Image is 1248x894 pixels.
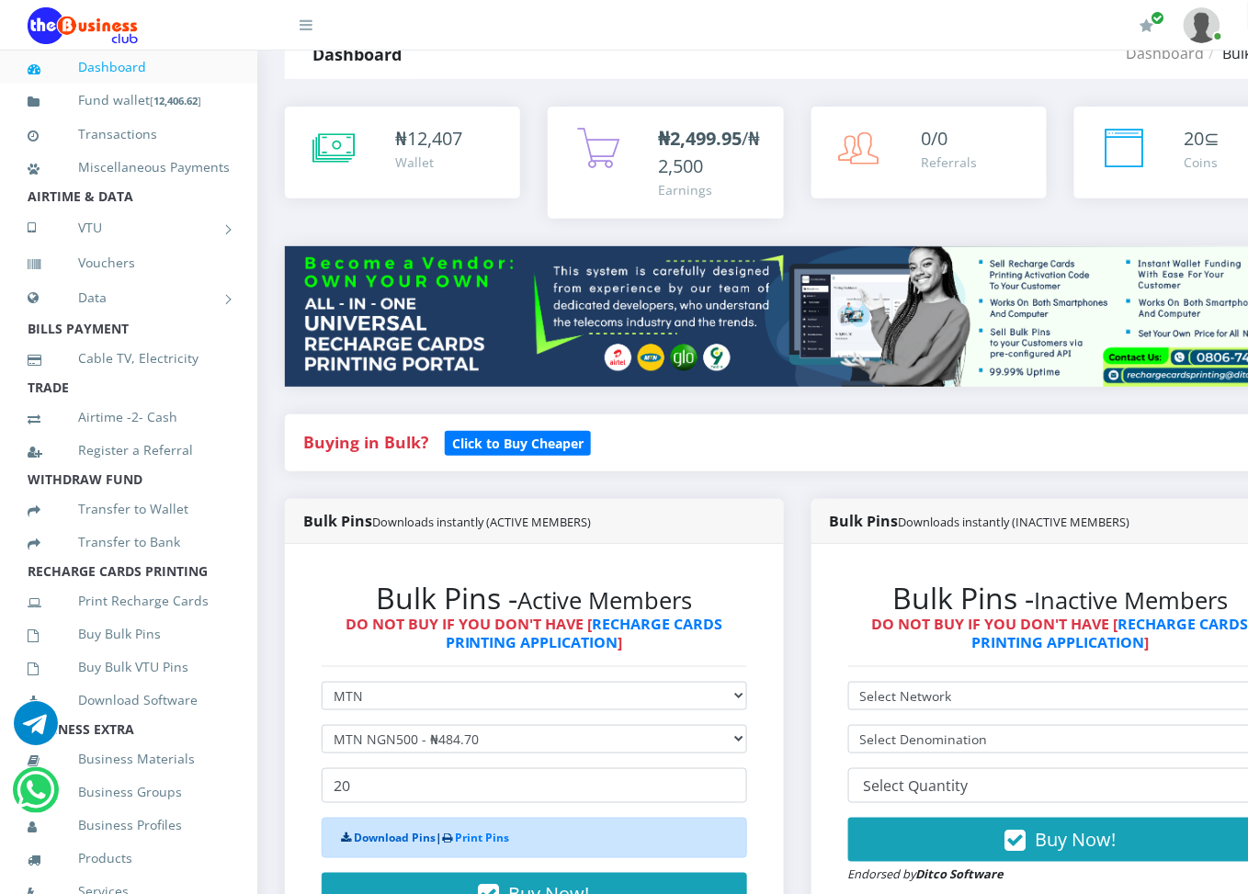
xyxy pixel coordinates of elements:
img: User [1184,7,1220,43]
a: Cable TV, Electricity [28,337,230,379]
a: 0/0 Referrals [811,107,1047,198]
strong: DO NOT BUY IF YOU DON'T HAVE [ ] [346,614,722,651]
a: Chat for support [17,782,54,812]
a: Chat for support [14,715,58,745]
h2: Bulk Pins - [322,581,747,616]
img: Logo [28,7,138,44]
a: Business Materials [28,738,230,780]
a: Data [28,275,230,321]
a: Buy Bulk Pins [28,613,230,655]
small: Endorsed by [848,866,1004,882]
a: Transactions [28,113,230,155]
small: Inactive Members [1034,584,1228,617]
a: Print Recharge Cards [28,580,230,622]
span: /₦2,500 [658,126,760,178]
b: 12,406.62 [153,94,198,108]
div: ₦ [395,125,462,153]
a: ₦12,407 Wallet [285,107,520,198]
a: Miscellaneous Payments [28,146,230,188]
span: 12,407 [407,126,462,151]
a: Download Software [28,679,230,721]
small: Downloads instantly (ACTIVE MEMBERS) [372,514,591,530]
b: Click to Buy Cheaper [452,435,584,452]
div: Referrals [922,153,978,172]
a: Fund wallet[12,406.62] [28,79,230,122]
a: RECHARGE CARDS PRINTING APPLICATION [446,614,723,651]
a: Business Groups [28,771,230,813]
a: Print Pins [455,830,509,845]
div: Wallet [395,153,462,172]
a: Download Pins [354,830,436,845]
strong: | [341,830,509,845]
span: 20 [1185,126,1205,151]
a: Buy Bulk VTU Pins [28,646,230,688]
a: Business Profiles [28,804,230,846]
a: Dashboard [1127,43,1205,63]
a: Vouchers [28,242,230,284]
a: Dashboard [28,46,230,88]
small: Downloads instantly (INACTIVE MEMBERS) [899,514,1130,530]
strong: Ditco Software [916,866,1004,882]
a: Register a Referral [28,429,230,471]
strong: Bulk Pins [830,511,1130,531]
a: ₦2,499.95/₦2,500 Earnings [548,107,783,219]
small: [ ] [150,94,201,108]
span: 0/0 [922,126,948,151]
div: Earnings [658,180,765,199]
small: Active Members [517,584,692,617]
i: Renew/Upgrade Subscription [1140,18,1154,33]
strong: Bulk Pins [303,511,591,531]
input: Enter Quantity [322,768,747,803]
strong: Dashboard [312,43,402,65]
a: Transfer to Wallet [28,488,230,530]
span: Renew/Upgrade Subscription [1152,11,1165,25]
a: Products [28,837,230,879]
a: Airtime -2- Cash [28,396,230,438]
div: Coins [1185,153,1220,172]
a: VTU [28,205,230,251]
span: Buy Now! [1035,827,1116,852]
b: ₦2,499.95 [658,126,742,151]
a: Transfer to Bank [28,521,230,563]
a: Click to Buy Cheaper [445,431,591,453]
div: ⊆ [1185,125,1220,153]
strong: Buying in Bulk? [303,431,428,453]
